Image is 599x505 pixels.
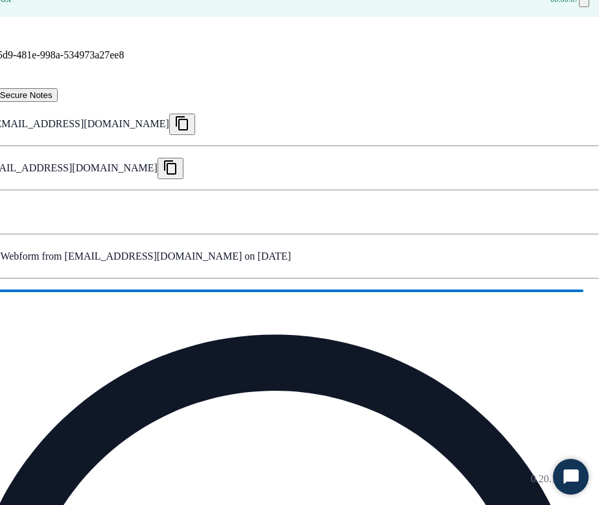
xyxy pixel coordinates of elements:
[562,468,580,486] svg: Open Chat
[531,471,586,487] p: 0.20.1027RC
[163,160,178,175] mat-icon: content_copy
[553,459,589,495] button: Start Chat
[174,116,190,131] mat-icon: content_copy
